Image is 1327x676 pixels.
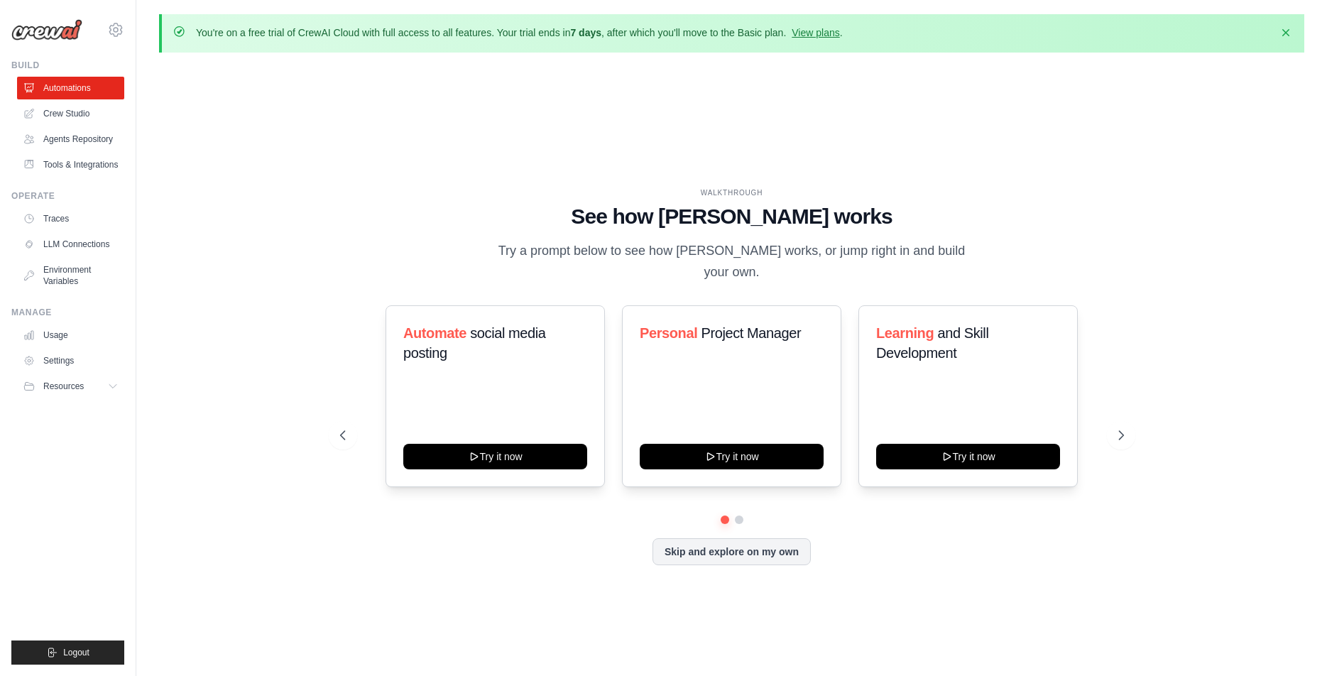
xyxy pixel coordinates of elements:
button: Logout [11,640,124,665]
a: Tools & Integrations [17,153,124,176]
span: and Skill Development [876,325,988,361]
button: Try it now [640,444,824,469]
span: Learning [876,325,934,341]
div: Build [11,60,124,71]
a: LLM Connections [17,233,124,256]
a: Automations [17,77,124,99]
h1: See how [PERSON_NAME] works [340,204,1124,229]
span: Resources [43,381,84,392]
a: Agents Repository [17,128,124,151]
span: Personal [640,325,697,341]
a: Settings [17,349,124,372]
a: Traces [17,207,124,230]
a: Environment Variables [17,258,124,293]
span: Logout [63,647,89,658]
strong: 7 days [570,27,601,38]
p: You're on a free trial of CrewAI Cloud with full access to all features. Your trial ends in , aft... [196,26,843,40]
button: Skip and explore on my own [652,538,811,565]
a: Crew Studio [17,102,124,125]
a: Usage [17,324,124,347]
button: Try it now [403,444,587,469]
div: WALKTHROUGH [340,187,1124,198]
div: Manage [11,307,124,318]
div: Operate [11,190,124,202]
span: social media posting [403,325,546,361]
span: Automate [403,325,466,341]
button: Try it now [876,444,1060,469]
img: Logo [11,19,82,40]
span: Project Manager [701,325,801,341]
p: Try a prompt below to see how [PERSON_NAME] works, or jump right in and build your own. [493,241,971,283]
button: Resources [17,375,124,398]
a: View plans [792,27,839,38]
